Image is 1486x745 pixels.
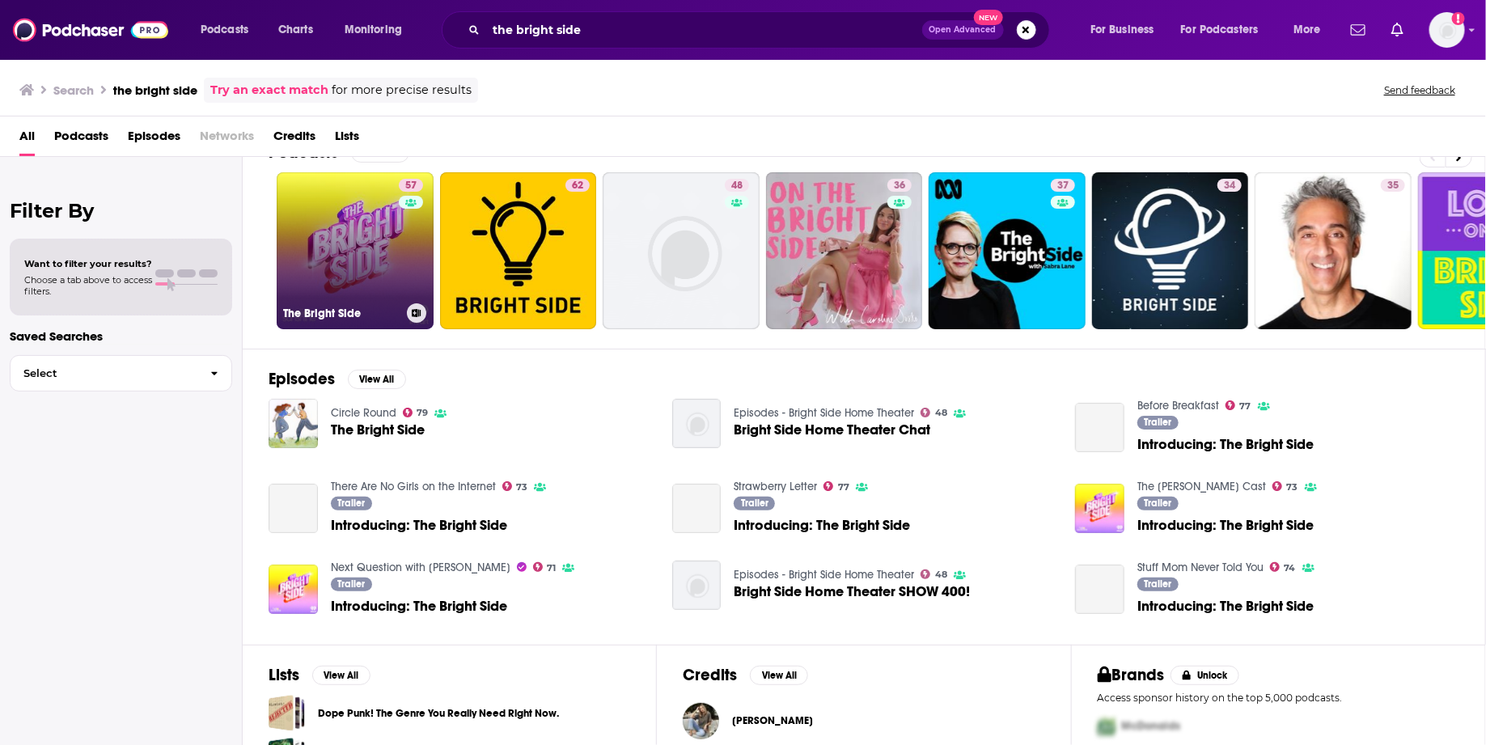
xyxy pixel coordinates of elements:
[210,81,328,99] a: Try an exact match
[929,26,997,34] span: Open Advanced
[734,519,910,532] a: Introducing: The Bright Side
[732,714,813,727] span: [PERSON_NAME]
[10,355,232,392] button: Select
[1137,399,1219,413] a: Before Breakfast
[683,665,737,685] h2: Credits
[725,179,749,192] a: 48
[1079,17,1175,43] button: open menu
[921,569,947,579] a: 48
[1075,565,1124,614] a: Introducing: The Bright Side
[457,11,1065,49] div: Search podcasts, credits, & more...
[741,498,768,508] span: Trailer
[269,399,318,448] img: The Bright Side
[269,665,299,685] h2: Lists
[516,484,527,491] span: 73
[1381,179,1405,192] a: 35
[935,409,947,417] span: 48
[486,17,922,43] input: Search podcasts, credits, & more...
[734,480,817,493] a: Strawberry Letter
[894,178,905,194] span: 36
[683,703,719,739] img: Kaitlynn Carter
[929,172,1086,329] a: 37
[1145,498,1172,508] span: Trailer
[13,15,168,45] a: Podchaser - Follow, Share and Rate Podcasts
[734,568,914,582] a: Episodes - Bright Side Home Theater
[277,172,434,329] a: 57The Bright Side
[922,20,1004,40] button: Open AdvancedNew
[273,123,315,156] a: Credits
[603,172,760,329] a: 48
[1098,665,1165,685] h2: Brands
[201,19,248,41] span: Podcasts
[1137,438,1314,451] a: Introducing: The Bright Side
[332,81,472,99] span: for more precise results
[1272,481,1298,491] a: 73
[128,123,180,156] a: Episodes
[1051,179,1075,192] a: 37
[345,19,402,41] span: Monitoring
[734,585,970,599] a: Bright Side Home Theater SHOW 400!
[11,368,197,379] span: Select
[1098,692,1459,704] p: Access sponsor history on the top 5,000 podcasts.
[533,562,557,572] a: 71
[1387,178,1399,194] span: 35
[269,665,370,685] a: ListsView All
[1137,519,1314,532] a: Introducing: The Bright Side
[1385,16,1410,44] a: Show notifications dropdown
[734,423,930,437] a: Bright Side Home Theater Chat
[318,705,559,722] a: Dope Punk! The Genre You Really Need Right Now.
[1429,12,1465,48] button: Show profile menu
[750,666,808,685] button: View All
[283,307,400,320] h3: The Bright Side
[269,565,318,614] a: Introducing: The Bright Side
[565,179,590,192] a: 62
[766,172,923,329] a: 36
[403,408,429,417] a: 79
[399,179,423,192] a: 57
[672,484,722,533] a: Introducing: The Bright Side
[1224,178,1235,194] span: 34
[1344,16,1372,44] a: Show notifications dropdown
[1092,172,1249,329] a: 34
[731,178,743,194] span: 48
[440,172,597,329] a: 62
[54,123,108,156] a: Podcasts
[1137,599,1314,613] span: Introducing: The Bright Side
[337,498,365,508] span: Trailer
[269,484,318,533] a: Introducing: The Bright Side
[333,17,423,43] button: open menu
[331,406,396,420] a: Circle Round
[1075,403,1124,452] a: Introducing: The Bright Side
[53,83,94,98] h3: Search
[732,714,813,727] a: Kaitlynn Carter
[24,258,152,269] span: Want to filter your results?
[838,484,849,491] span: 77
[547,565,556,572] span: 71
[278,19,313,41] span: Charts
[1429,12,1465,48] span: Logged in as shubbardidpr
[683,665,808,685] a: CreditsView All
[348,370,406,389] button: View All
[269,695,305,731] a: Dope Punk! The Genre You Really Need Right Now.
[1255,172,1412,329] a: 35
[1217,179,1242,192] a: 34
[19,123,35,156] a: All
[974,10,1003,25] span: New
[10,199,232,222] h2: Filter By
[1226,400,1251,410] a: 77
[572,178,583,194] span: 62
[335,123,359,156] a: Lists
[672,561,722,610] img: Bright Side Home Theater SHOW 400!
[189,17,269,43] button: open menu
[331,561,510,574] a: Next Question with Katie Couric
[331,519,507,532] a: Introducing: The Bright Side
